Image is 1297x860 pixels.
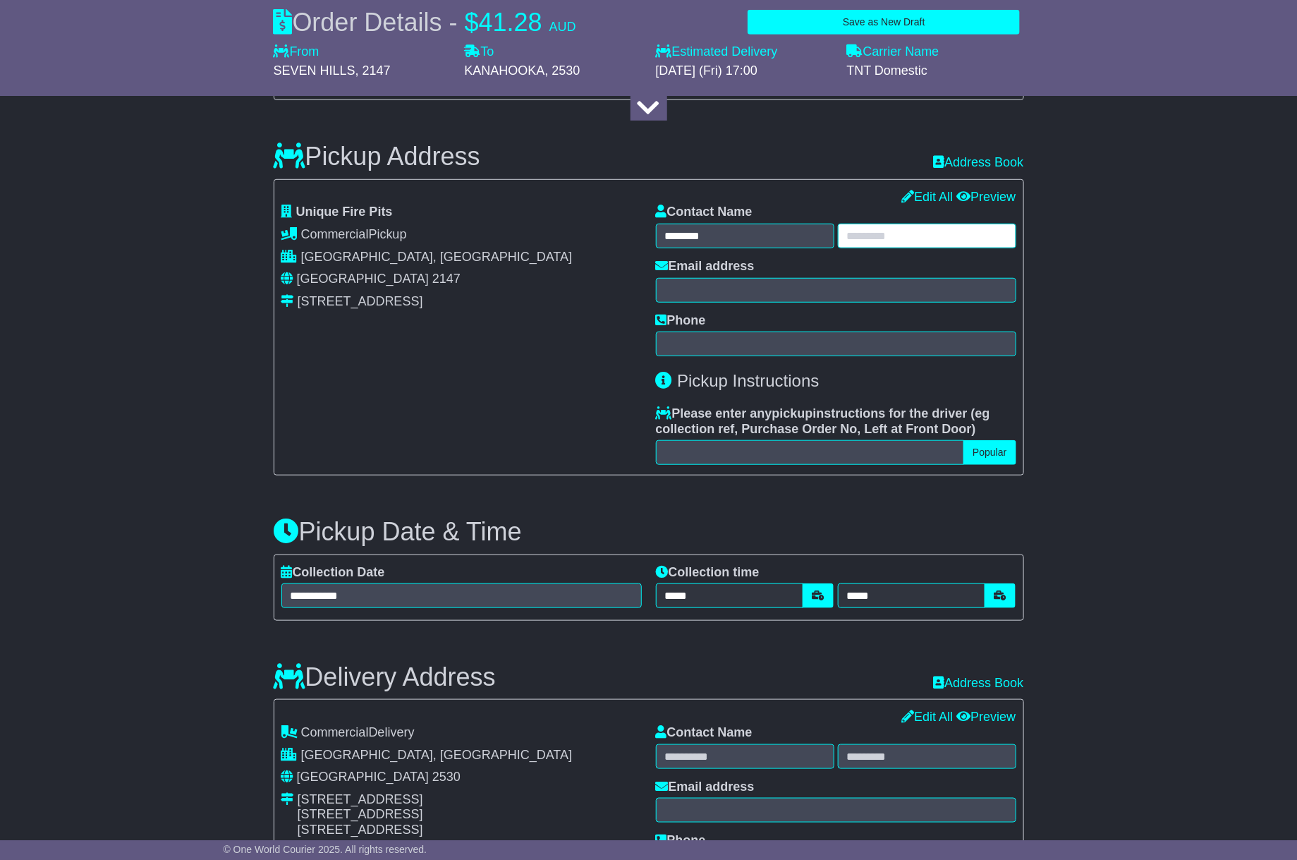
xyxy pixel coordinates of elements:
span: © One World Courier 2025. All rights reserved. [224,844,427,855]
label: Phone [656,313,706,329]
span: [GEOGRAPHIC_DATA], [GEOGRAPHIC_DATA] [301,748,573,762]
label: Collection time [656,565,760,581]
span: 2147 [432,272,461,286]
label: Contact Name [656,725,753,741]
div: Delivery [281,725,642,741]
a: Address Book [933,155,1023,171]
label: Contact Name [656,205,753,220]
span: eg collection ref, Purchase Order No, Left at Front Door [656,406,990,436]
span: pickup [772,406,813,420]
div: [STREET_ADDRESS] [298,807,423,823]
span: [GEOGRAPHIC_DATA] [297,770,429,784]
div: [DATE] (Fri) 17:00 [656,63,833,79]
a: Address Book [933,676,1023,690]
div: [STREET_ADDRESS] [298,294,423,310]
h3: Delivery Address [274,663,496,691]
span: 41.28 [479,8,542,37]
span: , 2147 [355,63,391,78]
button: Save as New Draft [748,10,1020,35]
a: Edit All [901,190,953,204]
label: Carrier Name [847,44,939,60]
span: Unique Fire Pits [296,205,393,219]
a: Preview [956,190,1016,204]
label: Estimated Delivery [656,44,833,60]
span: SEVEN HILLS [274,63,355,78]
label: Please enter any instructions for the driver ( ) [656,406,1016,437]
a: Preview [956,710,1016,724]
div: Order Details - [274,7,576,37]
label: Email address [656,780,755,795]
span: KANAHOOKA [465,63,545,78]
div: [STREET_ADDRESS] [298,792,423,808]
span: $ [465,8,479,37]
label: To [465,44,494,60]
label: Phone [656,833,706,849]
label: Collection Date [281,565,385,581]
a: Edit All [901,710,953,724]
label: From [274,44,319,60]
span: 2530 [432,770,461,784]
span: Pickup Instructions [677,371,819,390]
h3: Pickup Address [274,143,480,171]
span: [GEOGRAPHIC_DATA] [297,272,429,286]
span: , 2530 [545,63,580,78]
span: [GEOGRAPHIC_DATA], [GEOGRAPHIC_DATA] [301,250,573,264]
span: Commercial [301,227,369,241]
div: TNT Domestic [847,63,1024,79]
label: Email address [656,259,755,274]
span: AUD [549,20,576,34]
span: Commercial [301,725,369,739]
div: Pickup [281,227,642,243]
div: [STREET_ADDRESS] [298,823,423,838]
button: Popular [963,440,1016,465]
h3: Pickup Date & Time [274,518,1024,546]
